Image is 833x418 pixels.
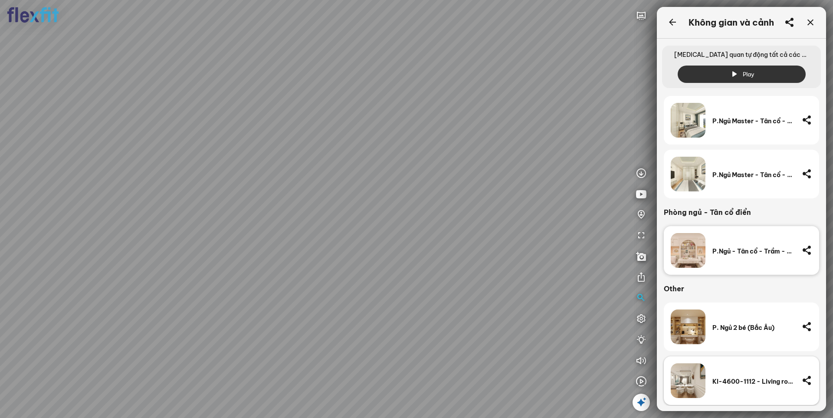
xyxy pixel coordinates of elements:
[667,46,816,66] span: [MEDICAL_DATA] quan tự động tất cả các không gian
[712,378,795,385] div: KI-4600-1112 - Living room - TÂN CỔ - TRUNG TÍNH TRẦM - PREMIUM CAO CẤP (3).jpg
[636,189,646,199] img: type_play_youtu_JP263CW4DU43.svg
[678,66,806,83] button: Play
[689,17,774,28] div: Không gian và cảnh
[664,207,805,217] div: Phòng ngủ - Tân cổ điển
[743,70,754,79] span: Play
[712,324,795,332] div: P. Ngủ 2 bé (Bắc Âu)
[712,117,795,125] div: P.Ngủ Master - Tân cổ - Trầm - Cao cấp (1)
[664,283,805,294] div: Other
[712,247,795,255] div: P.Ngủ - Tân cổ - Trầm - Cao cấp
[712,171,795,179] div: P.Ngủ Master - Tân cổ - Trầm - Cao cấp (2)
[7,7,59,23] img: logo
